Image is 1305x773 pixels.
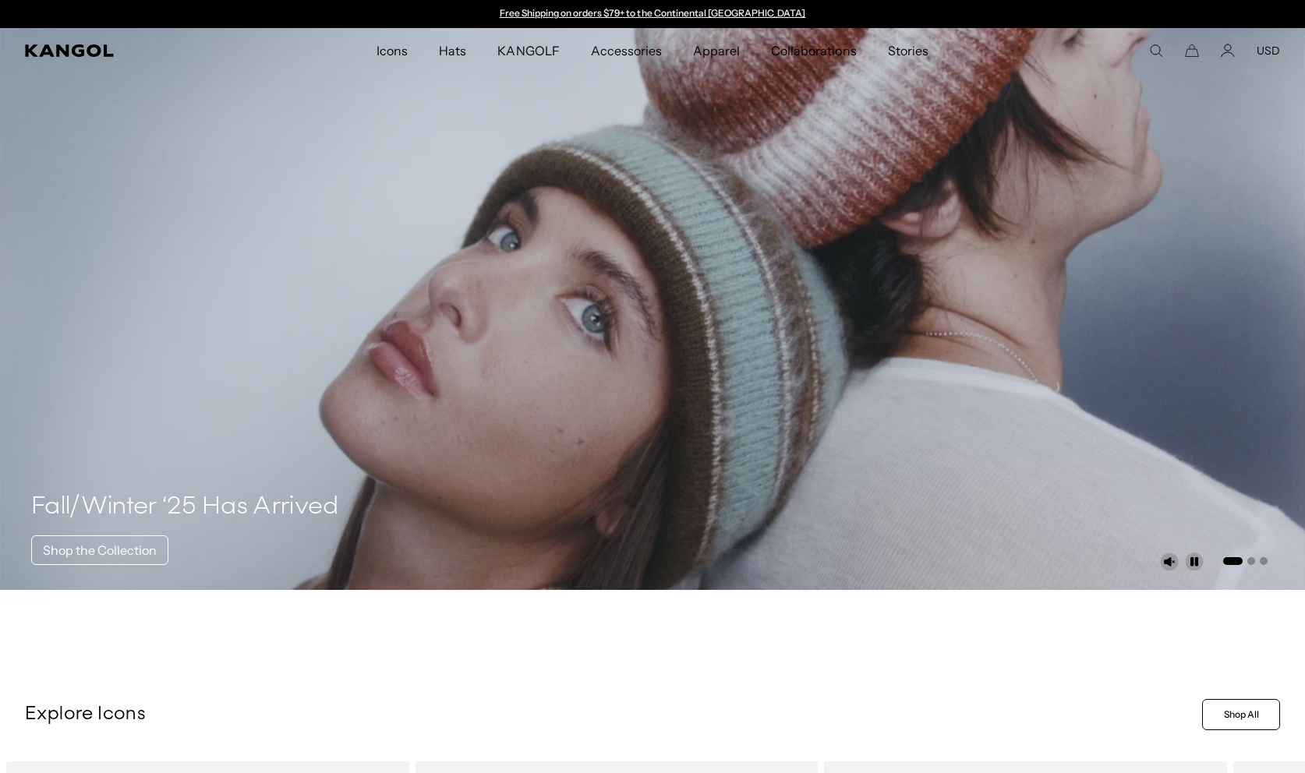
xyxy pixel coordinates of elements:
span: Accessories [591,28,662,73]
button: Go to slide 2 [1247,557,1255,565]
h4: Fall/Winter ‘25 Has Arrived [31,492,339,523]
button: Cart [1185,44,1199,58]
button: Pause [1185,552,1204,571]
a: Free Shipping on orders $79+ to the Continental [GEOGRAPHIC_DATA] [500,7,806,19]
ul: Select a slide to show [1222,554,1268,567]
a: Apparel [677,28,755,73]
a: Icons [361,28,423,73]
div: 1 of 2 [492,8,813,20]
a: Accessories [575,28,677,73]
span: Hats [439,28,466,73]
div: Announcement [492,8,813,20]
a: Shop All [1202,699,1280,730]
a: Collaborations [755,28,872,73]
p: Explore Icons [25,703,1196,726]
a: Stories [872,28,944,73]
button: Unmute [1160,552,1179,571]
span: Apparel [693,28,740,73]
button: Go to slide 1 [1223,557,1243,565]
span: Stories [888,28,928,73]
a: Hats [423,28,482,73]
span: Icons [377,28,408,73]
a: KANGOLF [482,28,575,73]
span: Collaborations [771,28,856,73]
summary: Search here [1149,44,1163,58]
button: Go to slide 3 [1260,557,1268,565]
a: Shop the Collection [31,535,168,565]
slideshow-component: Announcement bar [492,8,813,20]
span: KANGOLF [497,28,559,73]
button: USD [1257,44,1280,58]
a: Kangol [25,44,249,57]
a: Account [1221,44,1235,58]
